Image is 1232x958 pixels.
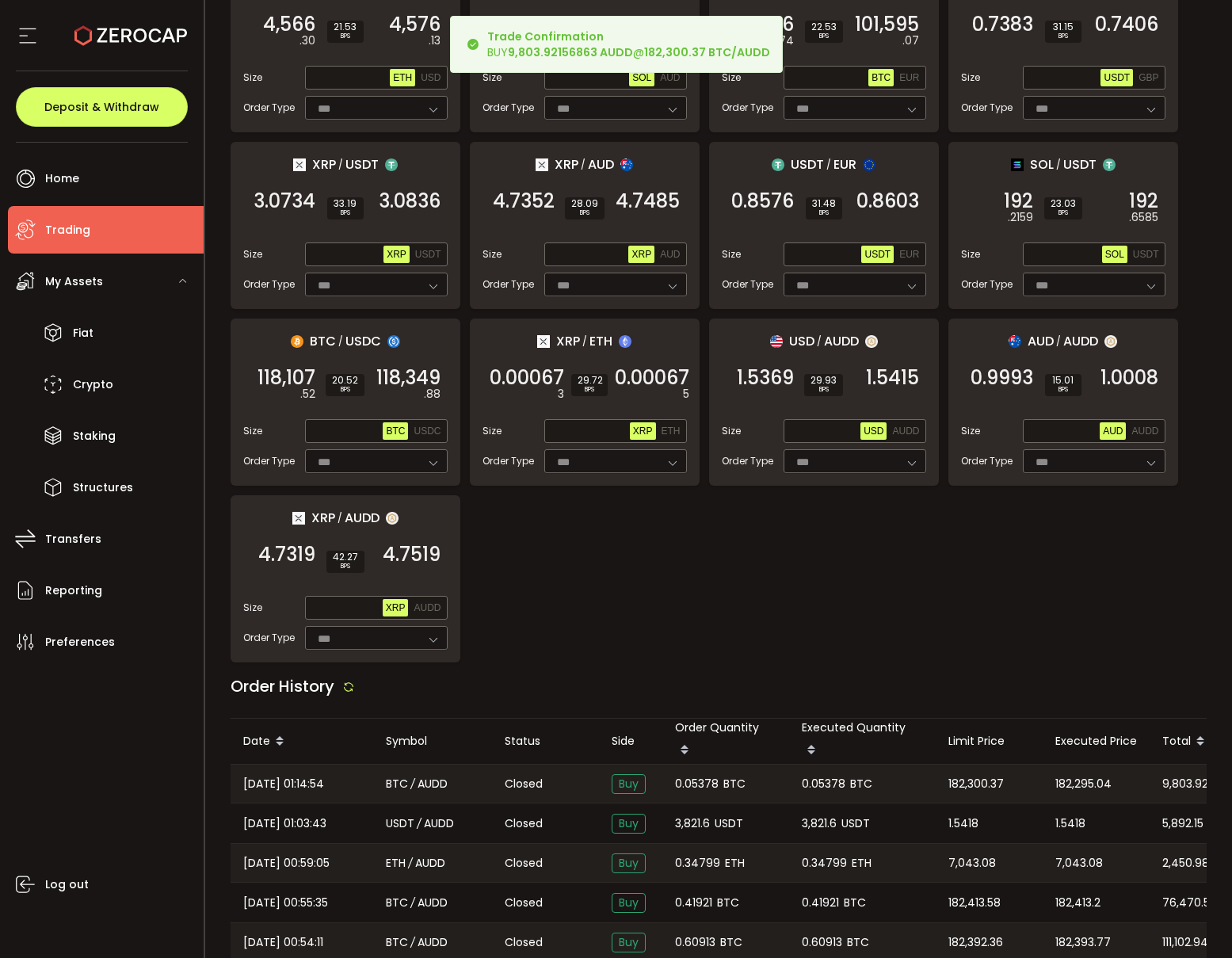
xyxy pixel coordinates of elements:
span: 0.8603 [856,193,919,209]
em: / [338,334,343,349]
span: 0.8576 [731,193,794,209]
span: ETH [725,854,745,872]
span: Fiat [73,322,93,345]
em: .2159 [1008,209,1033,226]
span: 182,413.58 [948,894,1001,912]
span: SOL [632,72,651,83]
span: 4,566 [263,17,315,32]
span: 0.00067 [615,370,689,386]
span: AUD [1103,426,1123,437]
span: Closed [505,855,543,872]
button: XRP [383,246,410,263]
span: 22.53 [811,22,837,32]
em: .52 [300,386,315,403]
span: [DATE] 01:03:43 [243,815,326,833]
span: 7,043.08 [948,854,996,872]
span: AUD [588,155,614,174]
button: AUD [1100,422,1126,440]
span: ETH [852,854,872,872]
em: / [410,933,415,952]
span: ETH [589,331,612,351]
span: AUDD [1063,331,1098,351]
img: zuPXiwguUFiBOIQyqLOiXsnnNitlx7q4LCwEbLHADjIpTka+Lip0HH8D0VTrd02z+wEAAAAASUVORK5CYII= [386,512,399,525]
span: 118,107 [257,370,315,386]
img: xrp_portfolio.png [293,158,306,171]
span: SOL [1105,249,1124,260]
span: BTC [310,331,336,351]
span: Order Type [722,454,773,468]
button: USDT [1100,69,1133,86]
span: 31.15 [1051,22,1075,32]
i: BPS [811,32,837,41]
span: 15.01 [1051,376,1075,385]
span: Order Type [483,277,534,292]
span: AUDD [892,426,919,437]
i: BPS [578,385,601,395]
span: 0.60913 [675,933,715,952]
span: 0.34799 [802,854,847,872]
button: AUDD [1128,422,1161,440]
span: BTC [386,894,408,912]
span: Order Type [722,277,773,292]
span: Size [243,247,262,261]
span: 4.7519 [383,547,441,563]
span: AUDD [418,894,448,912]
em: / [817,334,822,349]
button: BTC [868,69,894,86]
span: EUR [899,249,919,260]
div: Executed Price [1043,732,1150,750]
span: Buy [612,933,646,952]
span: 33.19 [334,199,357,208]
span: 0.7383 [972,17,1033,32]
button: USDT [1130,246,1162,263]
img: usdt_portfolio.svg [385,158,398,171]
span: EUR [899,72,919,83]
span: 182,300.37 [948,775,1004,793]
span: Size [243,601,262,615]
span: XRP [555,155,578,174]
span: BTC [720,933,742,952]
button: USD [860,422,887,440]
span: USDT [345,155,379,174]
span: Order Type [961,277,1013,292]
span: 42.27 [333,552,358,562]
img: zuPXiwguUFiBOIQyqLOiXsnnNitlx7q4LCwEbLHADjIpTka+Lip0HH8D0VTrd02z+wEAAAAASUVORK5CYII= [865,335,878,348]
div: Order Quantity [662,719,789,764]
span: USDT [864,249,891,260]
span: 3,821.6 [675,815,710,833]
span: Size [961,247,980,261]
b: 9,803.92156863 AUDD [508,44,633,60]
span: Size [483,247,502,261]
span: USDT [1104,72,1130,83]
span: Size [483,424,502,438]
span: BTC [850,775,872,793]
span: Staking [73,425,116,448]
span: AUDD [418,933,448,952]
span: 31.48 [812,199,836,208]
button: USDT [861,246,894,263]
img: usdc_portfolio.svg [387,335,400,348]
span: USD [864,426,883,437]
button: ETH [390,69,415,86]
button: XRP [630,422,656,440]
div: Date [231,728,373,755]
img: eth_portfolio.svg [619,335,631,348]
span: Crypto [73,373,113,396]
span: Size [722,71,741,85]
span: EUR [833,155,856,174]
span: XRP [387,249,406,260]
span: 0.00067 [490,370,564,386]
span: BTC [386,775,408,793]
span: 29.93 [811,376,837,385]
span: 4.7319 [258,547,315,563]
b: Trade Confirmation [487,29,604,44]
img: xrp_portfolio.png [536,158,548,171]
em: 3 [558,386,564,403]
span: Size [243,71,262,85]
span: USDT [841,815,870,833]
span: ETH [386,854,406,872]
span: 0.60913 [802,933,842,952]
span: XRP [386,602,406,613]
span: XRP [311,508,335,528]
div: Executed Quantity [789,719,936,764]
